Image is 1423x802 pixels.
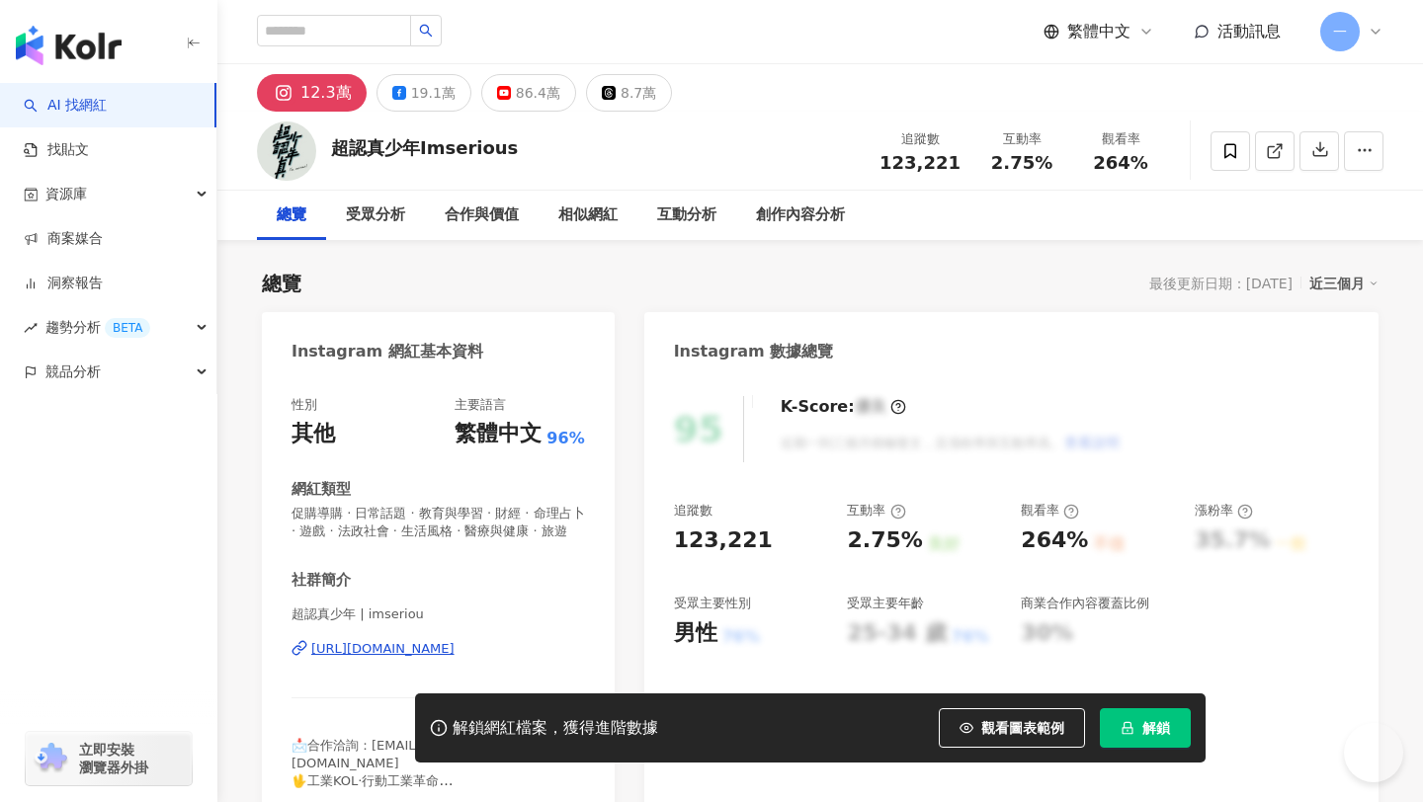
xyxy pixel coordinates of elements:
[1217,22,1281,40] span: 活動訊息
[847,502,905,520] div: 互動率
[1021,595,1149,612] div: 商業合作內容覆蓋比例
[105,318,150,338] div: BETA
[411,79,456,107] div: 19.1萬
[1021,502,1079,520] div: 觀看率
[24,229,103,249] a: 商案媒合
[262,270,301,297] div: 總覽
[79,741,148,776] span: 立即安裝 瀏覽器外掛
[1333,21,1347,42] span: 一
[674,525,773,556] div: 123,221
[292,479,351,500] div: 網紅類型
[32,743,70,774] img: chrome extension
[586,74,672,112] button: 8.7萬
[657,203,716,227] div: 互動分析
[292,640,585,658] a: [URL][DOMAIN_NAME]
[455,396,506,414] div: 主要語言
[756,203,845,227] div: 創作內容分析
[1083,129,1158,149] div: 觀看率
[991,153,1052,173] span: 2.75%
[1149,276,1293,291] div: 最後更新日期：[DATE]
[26,732,192,785] a: chrome extension立即安裝 瀏覽器外掛
[24,321,38,335] span: rise
[879,152,961,173] span: 123,221
[277,203,306,227] div: 總覽
[1142,720,1170,736] span: 解鎖
[1195,502,1253,520] div: 漲粉率
[24,96,107,116] a: searchAI 找網紅
[45,172,87,216] span: 資源庫
[455,419,542,449] div: 繁體中文
[674,502,712,520] div: 追蹤數
[257,121,316,181] img: KOL Avatar
[292,505,585,540] span: 促購導購 · 日常話題 · 教育與學習 · 財經 · 命理占卜 · 遊戲 · 法政社會 · 生活風格 · 醫療與健康 · 旅遊
[1093,153,1148,173] span: 264%
[45,350,101,394] span: 競品分析
[781,396,906,418] div: K-Score :
[1309,271,1379,296] div: 近三個月
[346,203,405,227] div: 受眾分析
[984,129,1059,149] div: 互動率
[377,74,471,112] button: 19.1萬
[292,570,351,591] div: 社群簡介
[546,428,584,449] span: 96%
[481,74,576,112] button: 86.4萬
[674,618,717,649] div: 男性
[419,24,433,38] span: search
[445,203,519,227] div: 合作與價值
[292,396,317,414] div: 性別
[292,341,483,362] div: Instagram 網紅基本資料
[1021,525,1088,556] div: 264%
[453,718,658,739] div: 解鎖網紅檔案，獲得進階數據
[1121,721,1134,735] span: lock
[24,274,103,293] a: 洞察報告
[24,140,89,160] a: 找貼文
[311,640,455,658] div: [URL][DOMAIN_NAME]
[300,79,352,107] div: 12.3萬
[981,720,1064,736] span: 觀看圖表範例
[939,708,1085,748] button: 觀看圖表範例
[45,305,150,350] span: 趨勢分析
[16,26,122,65] img: logo
[621,79,656,107] div: 8.7萬
[674,595,751,612] div: 受眾主要性別
[516,79,560,107] div: 86.4萬
[847,525,922,556] div: 2.75%
[292,419,335,449] div: 其他
[558,203,618,227] div: 相似網紅
[1100,708,1191,748] button: 解鎖
[1067,21,1130,42] span: 繁體中文
[847,595,924,612] div: 受眾主要年齡
[257,74,367,112] button: 12.3萬
[331,135,518,160] div: 超認真少年Imserious
[292,605,585,623] span: 超認真少年 | imseriou
[674,341,834,362] div: Instagram 數據總覽
[879,129,961,149] div: 追蹤數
